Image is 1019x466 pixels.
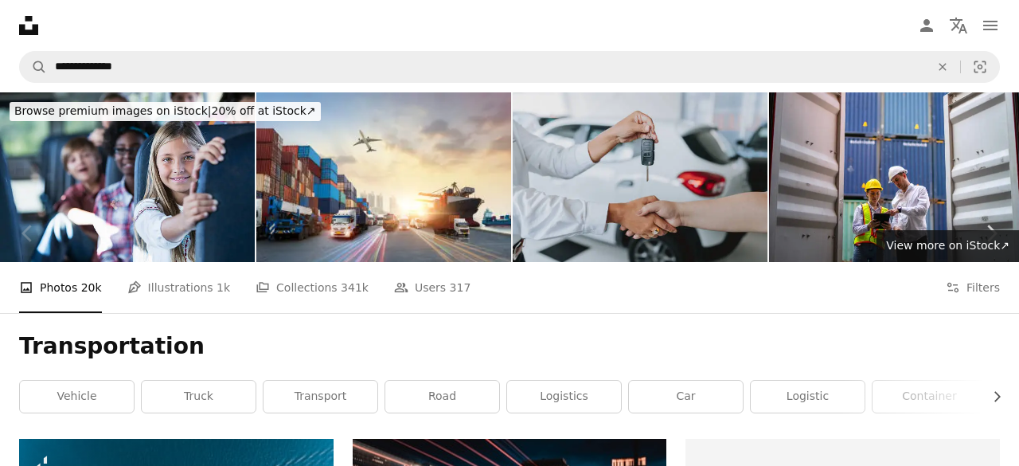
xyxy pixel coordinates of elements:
a: truck [142,381,256,413]
button: scroll list to the right [982,381,1000,413]
a: Collections 341k [256,262,369,313]
button: Clear [925,52,960,82]
button: Menu [974,10,1006,41]
button: Language [943,10,974,41]
a: Illustrations 1k [127,262,230,313]
a: logistic [751,381,865,413]
button: Filters [946,262,1000,313]
a: logistics [507,381,621,413]
span: 20% off at iStock ↗ [14,104,316,117]
a: road [385,381,499,413]
a: Next [963,157,1019,310]
span: 1k [217,279,230,296]
button: Search Unsplash [20,52,47,82]
span: View more on iStock ↗ [886,239,1009,252]
img: Global business of Container Cargo freight train for Business logistics concept, Air cargo trucki... [256,92,511,262]
a: Home — Unsplash [19,16,38,35]
a: vehicle [20,381,134,413]
form: Find visuals sitewide [19,51,1000,83]
a: car [629,381,743,413]
a: transport [264,381,377,413]
a: Log in / Sign up [911,10,943,41]
button: Visual search [961,52,999,82]
h1: Transportation [19,332,1000,361]
span: Browse premium images on iStock | [14,104,211,117]
span: 341k [341,279,369,296]
img: Handing over the car keys [513,92,767,262]
a: Users 317 [394,262,470,313]
a: container [873,381,986,413]
span: 317 [450,279,471,296]
a: View more on iStock↗ [876,230,1019,262]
